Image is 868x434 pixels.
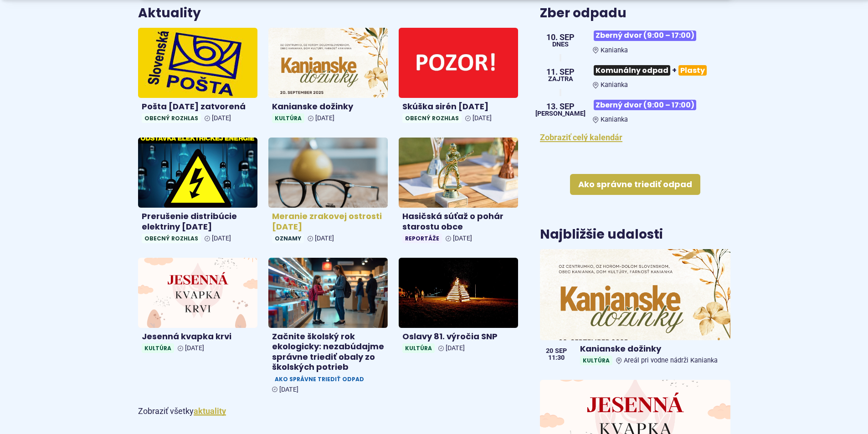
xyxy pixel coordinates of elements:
span: [PERSON_NAME] [535,111,586,117]
span: [DATE] [212,235,231,242]
span: [DATE] [279,386,298,393]
span: Zberný dvor (9:00 – 17:00) [594,100,696,110]
span: Areál pri vodne nádrži Kanianka [624,357,718,364]
h4: Oslavy 81. výročia SNP [402,332,514,342]
a: Zobraziť celý kalendár [540,133,622,142]
span: 11:30 [546,355,567,361]
span: [DATE] [212,114,231,122]
span: Kultúra [402,343,435,353]
h4: Kanianske dožinky [580,344,726,354]
span: Oznamy [272,234,304,243]
span: Obecný rozhlas [142,113,201,123]
span: 20 [546,348,553,354]
h4: Začnite školský rok ekologicky: nezabúdajme správne triediť obaly zo školských potrieb [272,332,384,373]
span: sep [555,348,567,354]
span: [DATE] [185,344,204,352]
span: 13. sep [535,102,586,111]
span: [DATE] [473,114,492,122]
h4: Jesenná kvapka krvi [142,332,254,342]
h3: Aktuality [138,6,201,20]
span: Kultúra [142,343,174,353]
a: Skúška sirén [DATE] Obecný rozhlas [DATE] [399,28,518,127]
a: Jesenná kvapka krvi Kultúra [DATE] [138,258,257,357]
a: Zberný dvor (9:00 – 17:00) Kanianka 10. sep Dnes [540,27,730,54]
a: Prerušenie distribúcie elektriny [DATE] Obecný rozhlas [DATE] [138,138,257,247]
a: Komunálny odpad+Plasty Kanianka 11. sep Zajtra [540,61,730,89]
span: Kanianka [601,116,628,123]
a: Ako správne triediť odpad [570,174,700,195]
span: Plasty [678,65,707,76]
span: [DATE] [315,114,334,122]
h4: Meranie zrakovej ostrosti [DATE] [272,211,384,232]
span: Kultúra [580,356,612,365]
a: Meranie zrakovej ostrosti [DATE] Oznamy [DATE] [268,138,388,247]
span: [DATE] [453,235,472,242]
h4: Hasičská súťaž o pohár starostu obce [402,211,514,232]
span: [DATE] [315,235,334,242]
a: Hasičská súťaž o pohár starostu obce Reportáže [DATE] [399,138,518,247]
span: Kanianka [601,46,628,54]
span: Zajtra [546,76,575,82]
a: Kanianske dožinky KultúraAreál pri vodne nádrži Kanianka 20 sep 11:30 [540,249,730,369]
h3: Najbližšie udalosti [540,228,663,242]
span: Ako správne triediť odpad [272,374,367,384]
h4: Prerušenie distribúcie elektriny [DATE] [142,211,254,232]
span: Kanianka [601,81,628,89]
h3: + [593,61,730,79]
span: 10. sep [546,33,575,41]
span: Kultúra [272,113,304,123]
span: Obecný rozhlas [142,234,201,243]
p: Zobraziť všetky [138,404,519,419]
a: Oslavy 81. výročia SNP Kultúra [DATE] [399,258,518,357]
a: Zobraziť všetky aktuality [194,406,226,416]
a: Zberný dvor (9:00 – 17:00) Kanianka 13. sep [PERSON_NAME] [540,96,730,123]
span: Dnes [546,41,575,48]
a: Začnite školský rok ekologicky: nezabúdajme správne triediť obaly zo školských potrieb Ako správn... [268,258,388,397]
h4: Skúška sirén [DATE] [402,102,514,112]
span: Reportáže [402,234,442,243]
span: 11. sep [546,68,575,76]
span: Obecný rozhlas [402,113,462,123]
h4: Kanianske dožinky [272,102,384,112]
span: [DATE] [446,344,465,352]
h3: Zber odpadu [540,6,730,20]
a: Kanianske dožinky Kultúra [DATE] [268,28,388,127]
span: Zberný dvor (9:00 – 17:00) [594,31,696,41]
span: Komunálny odpad [594,65,670,76]
a: Pošta [DATE] zatvorená Obecný rozhlas [DATE] [138,28,257,127]
h4: Pošta [DATE] zatvorená [142,102,254,112]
